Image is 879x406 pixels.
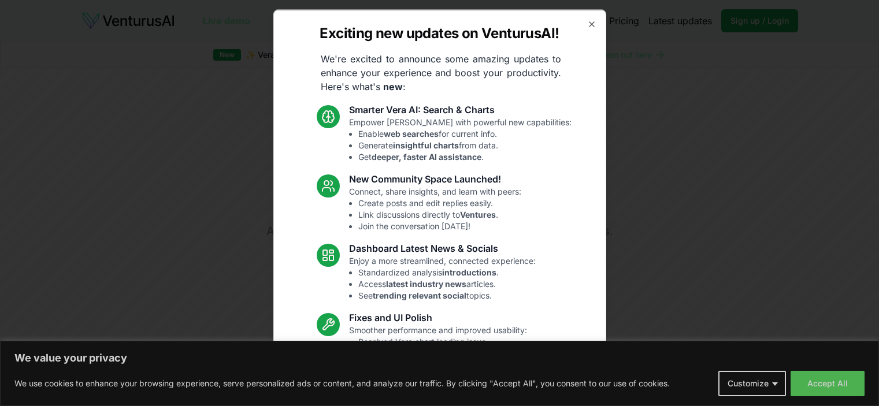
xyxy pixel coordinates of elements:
li: Resolved Vera chart loading issue. [358,336,527,347]
h3: Dashboard Latest News & Socials [349,241,536,255]
p: Connect, share insights, and learn with peers: [349,185,521,232]
li: Link discussions directly to . [358,208,521,220]
h3: Fixes and UI Polish [349,310,527,324]
strong: Ventures [460,209,496,219]
strong: latest industry news [386,278,466,288]
li: Fixed mobile chat & sidebar glitches. [358,347,527,359]
li: Get . [358,151,572,162]
h3: New Community Space Launched! [349,172,521,185]
li: Join the conversation [DATE]! [358,220,521,232]
h3: Smarter Vera AI: Search & Charts [349,102,572,116]
li: Generate from data. [358,139,572,151]
strong: deeper, faster AI assistance [372,151,481,161]
strong: new [383,80,403,92]
strong: web searches [384,128,439,138]
p: We're excited to announce some amazing updates to enhance your experience and boost your producti... [311,51,570,93]
li: Access articles. [358,278,536,289]
strong: trending relevant social [373,290,466,300]
p: Smoother performance and improved usability: [349,324,527,370]
strong: introductions [442,267,496,277]
li: Enable for current info. [358,128,572,139]
p: Empower [PERSON_NAME] with powerful new capabilities: [349,116,572,162]
li: See topics. [358,289,536,301]
li: Create posts and edit replies easily. [358,197,521,208]
h2: Exciting new updates on VenturusAI! [320,24,559,42]
li: Enhanced overall UI consistency. [358,359,527,370]
strong: insightful charts [393,140,459,150]
p: Enjoy a more streamlined, connected experience: [349,255,536,301]
li: Standardized analysis . [358,266,536,278]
